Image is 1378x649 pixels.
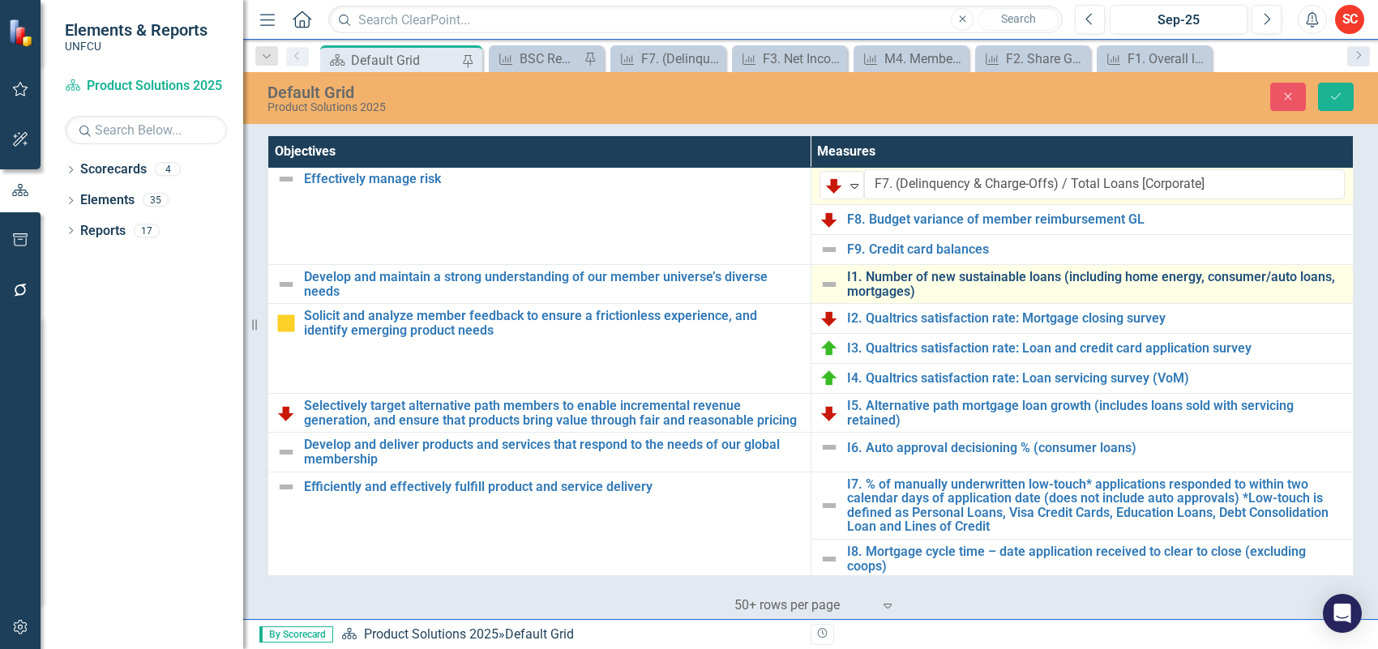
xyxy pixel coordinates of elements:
img: Below Plan [824,176,844,195]
a: I4. Qualtrics satisfaction rate: Loan servicing survey (VoM) [847,371,1346,386]
img: Not Defined [820,438,839,457]
img: Not Defined [820,240,839,259]
img: Not Defined [820,275,839,294]
span: Search [1001,12,1036,25]
img: Below Plan [820,210,839,229]
img: Not Defined [276,275,296,294]
a: M4. Member agreement with: "UNFCU provides me with peace of mind" [Corporate] [858,49,965,69]
div: F2. Share Growth [Corporate] [1006,49,1086,69]
a: Selectively target alternative path members to enable incremental revenue generation, and ensure ... [304,399,802,427]
div: Default Grid [505,626,574,642]
img: Not Defined [820,549,839,569]
a: F1. Overall loan growth, including sold loans [Corporate] [1101,49,1208,69]
div: M4. Member agreement with: "UNFCU provides me with peace of mind" [Corporate] [884,49,965,69]
a: F9. Credit card balances [847,242,1346,257]
div: F3. Net Income (ROA) (CORE) [Corporate] [763,49,843,69]
a: Develop and maintain a strong understanding of our member universe’s diverse needs [304,270,802,298]
div: 4 [155,163,181,177]
div: Product Solutions 2025 [267,101,873,113]
img: Not Defined [276,442,296,462]
a: I8. Mortgage cycle time – date application received to clear to close (excluding coops) [847,544,1346,573]
img: Not Defined [276,169,296,189]
img: On Target [820,339,839,358]
a: Elements [80,191,135,210]
div: 35 [143,194,169,207]
a: Solicit and analyze member feedback to ensure a frictionless experience, and identify emerging pr... [304,309,802,337]
img: Not Defined [820,496,839,515]
button: Search [978,8,1059,31]
a: I2. Qualtrics satisfaction rate: Mortgage closing survey [847,311,1346,326]
a: I7. % of manually underwritten low-touch* applications responded to within two calendar days of a... [847,477,1346,534]
img: Caution [276,314,296,333]
div: F7. (Delinquency & Charge-Offs) / Total Loans [Corporate] [641,49,721,69]
a: F2. Share Growth [Corporate] [979,49,1086,69]
div: 17 [134,224,160,237]
a: Develop and deliver products and services that respond to the needs of our global membership [304,438,802,466]
a: I3. Qualtrics satisfaction rate: Loan and credit card application survey [847,341,1346,356]
a: Reports [80,222,126,241]
a: Efficiently and effectively fulfill product and service delivery [304,480,802,494]
a: Scorecards [80,160,147,179]
button: SC [1335,5,1364,34]
div: Sep-25 [1115,11,1242,30]
div: Default Grid [351,50,458,70]
a: F7. (Delinquency & Charge-Offs) / Total Loans [Corporate] [614,49,721,69]
img: Below Plan [820,309,839,328]
div: BSC Report Summary [520,49,580,69]
div: F1. Overall loan growth, including sold loans [Corporate] [1128,49,1208,69]
span: By Scorecard [259,626,333,643]
img: Below Plan [820,403,839,423]
input: Search ClearPoint... [328,6,1063,34]
a: F8. Budget variance of member reimbursement GL [847,212,1346,227]
div: Default Grid [267,83,873,101]
a: F3. Net Income (ROA) (CORE) [Corporate] [736,49,843,69]
div: » [341,626,798,644]
img: Not Defined [276,477,296,497]
small: UNFCU [65,40,208,53]
img: On Target [820,369,839,388]
a: I6. Auto approval decisioning % (consumer loans) [847,441,1346,455]
a: Product Solutions 2025 [65,77,227,96]
span: Elements & Reports [65,20,208,40]
button: Sep-25 [1110,5,1247,34]
div: Open Intercom Messenger [1323,594,1362,633]
input: Search Below... [65,116,227,144]
a: Effectively manage risk [304,172,802,186]
a: Product Solutions 2025 [364,626,499,642]
img: ClearPoint Strategy [8,18,36,46]
img: Below Plan [276,403,296,423]
input: Name [864,169,1346,199]
a: I1. Number of new sustainable loans (including home energy, consumer/auto loans, mortgages) [847,270,1346,298]
a: BSC Report Summary [493,49,580,69]
a: I5. Alternative path mortgage loan growth (includes loans sold with servicing retained) [847,399,1346,427]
